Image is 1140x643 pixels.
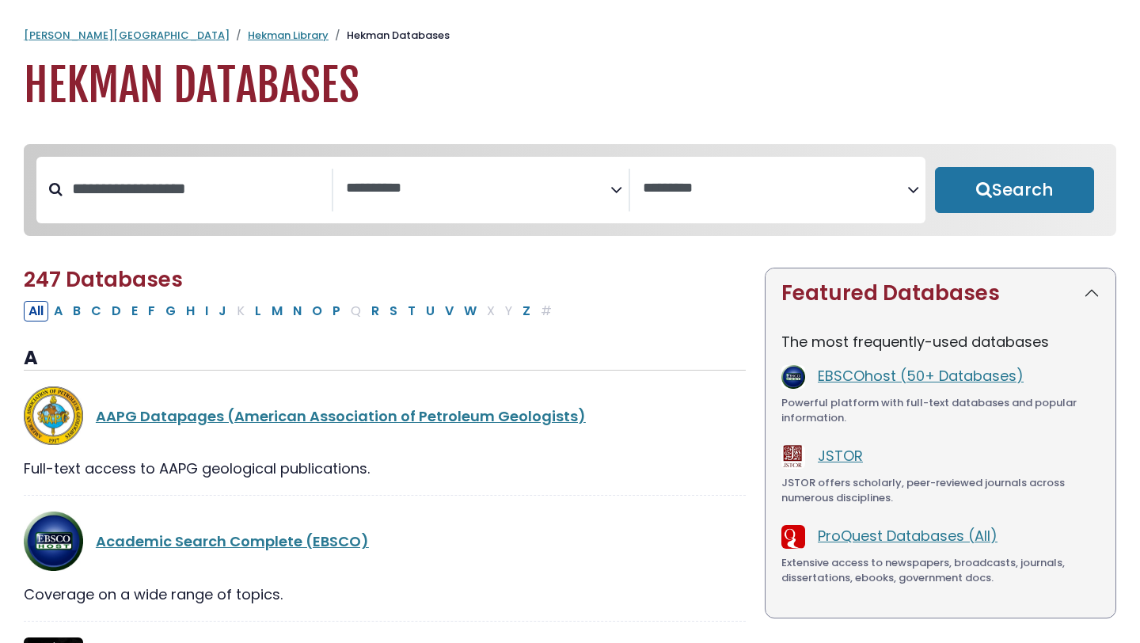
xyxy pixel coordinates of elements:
button: Filter Results B [68,301,85,321]
button: Filter Results V [440,301,458,321]
button: Filter Results H [181,301,199,321]
button: Filter Results T [403,301,420,321]
button: Filter Results E [127,301,142,321]
a: AAPG Datapages (American Association of Petroleum Geologists) [96,406,586,426]
input: Search database by title or keyword [63,176,332,202]
button: Filter Results P [328,301,345,321]
button: Filter Results D [107,301,126,321]
nav: breadcrumb [24,28,1116,44]
button: Filter Results A [49,301,67,321]
div: Alpha-list to filter by first letter of database name [24,300,558,320]
button: Filter Results O [307,301,327,321]
a: JSTOR [818,446,863,466]
li: Hekman Databases [329,28,450,44]
button: Filter Results C [86,301,106,321]
button: Filter Results L [250,301,266,321]
div: Extensive access to newspapers, broadcasts, journals, dissertations, ebooks, government docs. [781,555,1100,586]
div: JSTOR offers scholarly, peer-reviewed journals across numerous disciplines. [781,475,1100,506]
button: All [24,301,48,321]
a: Academic Search Complete (EBSCO) [96,531,369,551]
button: Filter Results W [459,301,481,321]
button: Filter Results R [367,301,384,321]
h1: Hekman Databases [24,59,1116,112]
button: Submit for Search Results [935,167,1094,213]
button: Filter Results F [143,301,160,321]
button: Filter Results N [288,301,306,321]
a: EBSCOhost (50+ Databases) [818,366,1024,386]
button: Filter Results J [214,301,231,321]
button: Filter Results I [200,301,213,321]
a: [PERSON_NAME][GEOGRAPHIC_DATA] [24,28,230,43]
a: Hekman Library [248,28,329,43]
a: ProQuest Databases (All) [818,526,997,546]
button: Featured Databases [766,268,1115,318]
p: The most frequently-used databases [781,331,1100,352]
button: Filter Results G [161,301,180,321]
div: Powerful platform with full-text databases and popular information. [781,395,1100,426]
button: Filter Results U [421,301,439,321]
textarea: Search [346,181,610,197]
textarea: Search [643,181,907,197]
span: 247 Databases [24,265,183,294]
button: Filter Results S [385,301,402,321]
div: Full-text access to AAPG geological publications. [24,458,746,479]
button: Filter Results Z [518,301,535,321]
h3: A [24,347,746,371]
button: Filter Results M [267,301,287,321]
div: Coverage on a wide range of topics. [24,584,746,605]
nav: Search filters [24,144,1116,236]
